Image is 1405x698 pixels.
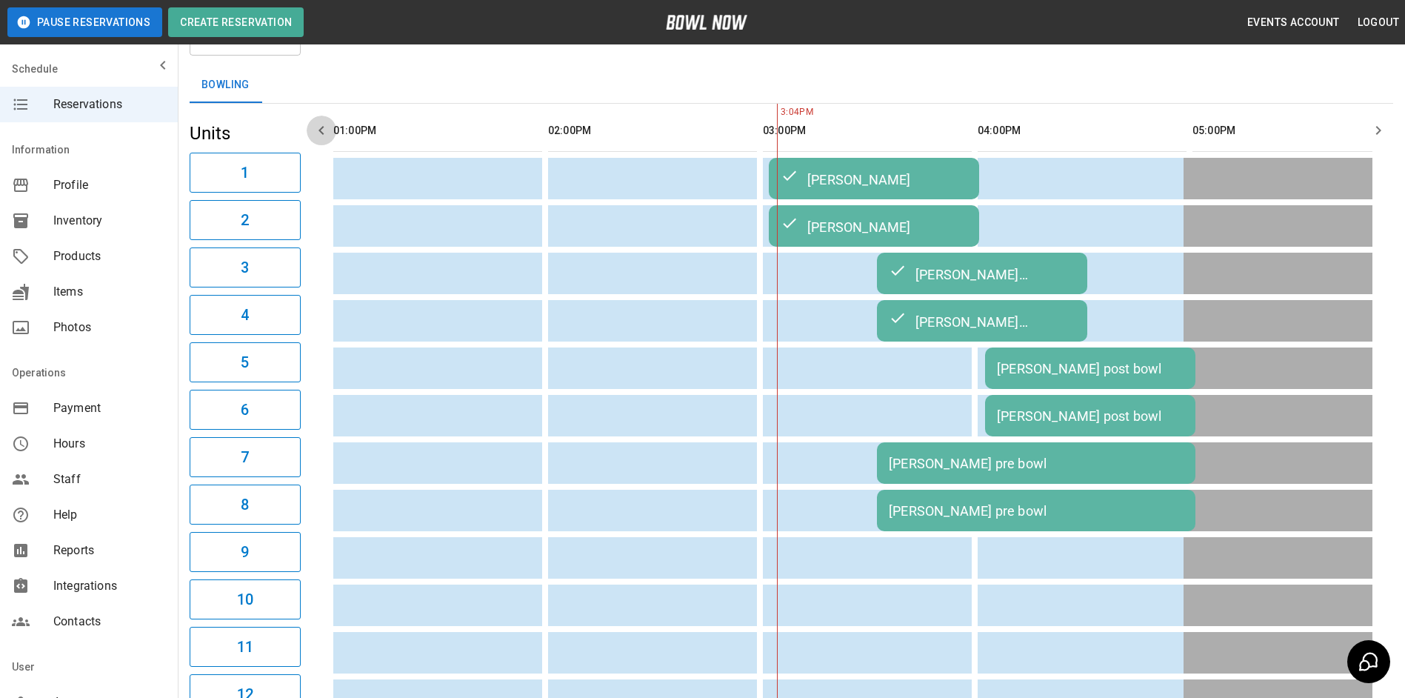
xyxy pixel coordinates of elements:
div: inventory tabs [190,67,1393,103]
span: 3:04PM [777,105,781,120]
button: 1 [190,153,301,193]
div: [PERSON_NAME] pre bowl [889,456,1184,471]
button: Pause Reservations [7,7,162,37]
span: Integrations [53,577,166,595]
button: 10 [190,579,301,619]
button: 11 [190,627,301,667]
h6: 6 [241,398,249,422]
h6: 11 [237,635,253,659]
span: Contacts [53,613,166,631]
h6: 4 [241,303,249,327]
h6: 9 [241,540,249,564]
button: 4 [190,295,301,335]
button: 7 [190,437,301,477]
span: Products [53,247,166,265]
img: logo [666,15,747,30]
button: Logout [1352,9,1405,36]
span: Items [53,283,166,301]
span: Photos [53,319,166,336]
h6: 1 [241,161,249,185]
span: Staff [53,471,166,488]
span: Profile [53,176,166,194]
button: 9 [190,532,301,572]
div: [PERSON_NAME] appperson pre bowl [889,265,1075,282]
h6: 8 [241,493,249,516]
h6: 7 [241,445,249,469]
div: [PERSON_NAME] pre bowl [889,503,1184,519]
button: 3 [190,247,301,287]
button: 5 [190,342,301,382]
button: 2 [190,200,301,240]
button: 8 [190,485,301,525]
button: 6 [190,390,301,430]
button: Events Account [1241,9,1346,36]
h6: 10 [237,588,253,611]
span: Payment [53,399,166,417]
button: Bowling [190,67,261,103]
span: Help [53,506,166,524]
span: Inventory [53,212,166,230]
th: 02:00PM [548,110,757,152]
div: [PERSON_NAME] post bowl [997,408,1184,424]
span: Reservations [53,96,166,113]
th: 01:00PM [333,110,542,152]
div: [PERSON_NAME] post bowl [997,361,1184,376]
div: [PERSON_NAME] [781,170,967,187]
h6: 3 [241,256,249,279]
h6: 2 [241,208,249,232]
h5: Units [190,122,301,145]
span: Hours [53,435,166,453]
div: [PERSON_NAME] appperson pre bowl [889,312,1075,330]
span: Reports [53,542,166,559]
button: Create Reservation [168,7,304,37]
div: [PERSON_NAME] [781,217,967,235]
h6: 5 [241,350,249,374]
